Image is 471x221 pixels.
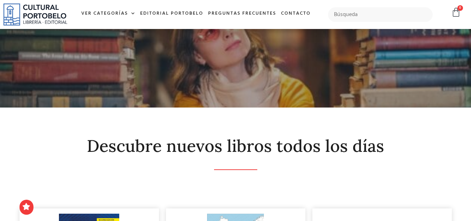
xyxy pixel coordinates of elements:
a: Contacto [279,6,313,21]
input: Búsqueda [328,7,433,22]
span: 0 [457,5,463,11]
a: Preguntas frecuentes [206,6,279,21]
h2: Descubre nuevos libros todos los días [20,137,452,155]
a: Ver Categorías [79,6,138,21]
a: Editorial Portobelo [138,6,206,21]
a: 0 [451,7,461,17]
